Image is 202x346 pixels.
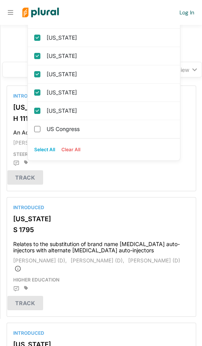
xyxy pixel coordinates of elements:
div: Add tags [24,286,28,290]
h3: [US_STATE] [13,103,190,111]
label: [US_STATE] [47,32,172,44]
div: Introduced [13,204,137,211]
span: [PERSON_NAME] (D), [13,257,67,264]
span: View [177,66,189,74]
div: Add tags [24,160,28,165]
label: [US_STATE] [47,50,172,62]
h4: An Act to protect consumers by further defining subprime loans [13,126,190,136]
span: [PERSON_NAME] (D), [71,257,124,264]
img: Logo for Plural [16,0,65,25]
span: Steering, Policy and Scheduling, Financial Services [13,151,152,157]
h4: Relates to the substitution of brand name [MEDICAL_DATA] auto-injectors with alternate [MEDICAL_D... [13,237,190,254]
div: Introduced [13,330,137,337]
h3: H 1110 [13,115,190,122]
span: [PERSON_NAME] (D) [13,140,65,146]
a: Log In [179,9,194,16]
div: Add Position Statement [13,286,19,292]
span: Higher Education [13,277,59,283]
button: Clear All [58,144,84,156]
label: [US_STATE] [47,87,172,98]
button: Track [7,170,43,185]
button: Select All [31,144,58,156]
label: [US_STATE] [47,105,172,117]
label: US Congress [47,123,172,135]
div: Add Position Statement [13,160,19,166]
button: Track [7,296,43,310]
h3: [US_STATE] [13,215,190,223]
div: Introduced [13,93,137,100]
h3: S 1795 [13,226,190,234]
span: [PERSON_NAME] (D) [128,257,180,264]
label: [US_STATE] [47,68,172,80]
